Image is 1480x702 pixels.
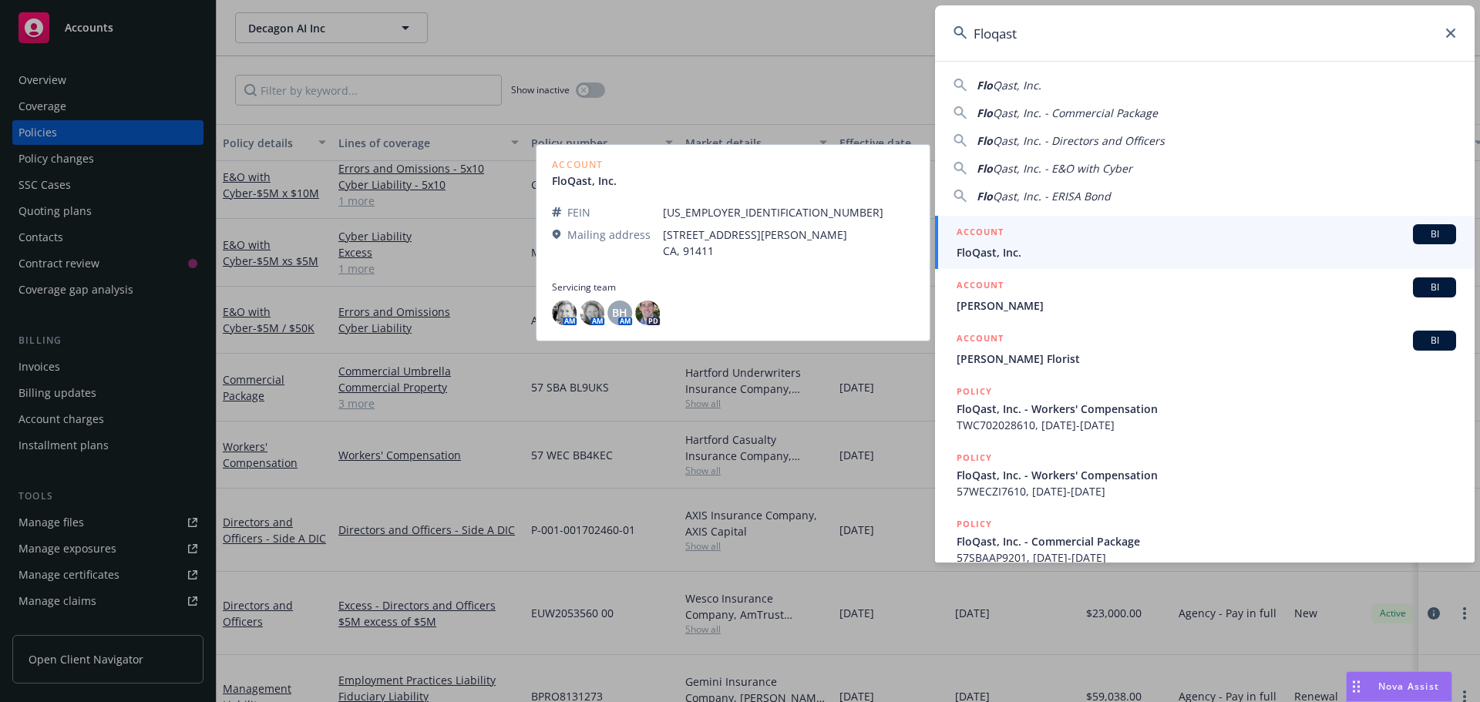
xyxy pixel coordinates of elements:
[1347,672,1366,701] div: Drag to move
[957,467,1456,483] span: FloQast, Inc. - Workers' Compensation
[993,189,1111,203] span: Qast, Inc. - ERISA Bond
[977,78,993,92] span: Flo
[977,189,993,203] span: Flo
[1419,334,1450,348] span: BI
[993,133,1165,148] span: Qast, Inc. - Directors and Officers
[935,375,1475,442] a: POLICYFloQast, Inc. - Workers' CompensationTWC702028610, [DATE]-[DATE]
[977,106,993,120] span: Flo
[957,297,1456,314] span: [PERSON_NAME]
[957,401,1456,417] span: FloQast, Inc. - Workers' Compensation
[977,133,993,148] span: Flo
[957,277,1004,296] h5: ACCOUNT
[1346,671,1452,702] button: Nova Assist
[935,216,1475,269] a: ACCOUNTBIFloQast, Inc.
[957,244,1456,260] span: FloQast, Inc.
[993,106,1158,120] span: Qast, Inc. - Commercial Package
[957,351,1456,367] span: [PERSON_NAME] Florist
[935,442,1475,508] a: POLICYFloQast, Inc. - Workers' Compensation57WECZI7610, [DATE]-[DATE]
[957,450,992,465] h5: POLICY
[935,508,1475,574] a: POLICYFloQast, Inc. - Commercial Package57SBAAP9201, [DATE]-[DATE]
[1419,227,1450,241] span: BI
[957,483,1456,499] span: 57WECZI7610, [DATE]-[DATE]
[1419,280,1450,294] span: BI
[977,161,993,176] span: Flo
[957,417,1456,433] span: TWC702028610, [DATE]-[DATE]
[957,331,1004,349] h5: ACCOUNT
[957,516,992,532] h5: POLICY
[993,78,1041,92] span: Qast, Inc.
[957,384,992,399] h5: POLICY
[935,269,1475,322] a: ACCOUNTBI[PERSON_NAME]
[957,224,1004,243] h5: ACCOUNT
[935,322,1475,375] a: ACCOUNTBI[PERSON_NAME] Florist
[957,549,1456,566] span: 57SBAAP9201, [DATE]-[DATE]
[935,5,1475,61] input: Search...
[993,161,1132,176] span: Qast, Inc. - E&O with Cyber
[1378,680,1439,693] span: Nova Assist
[957,533,1456,549] span: FloQast, Inc. - Commercial Package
